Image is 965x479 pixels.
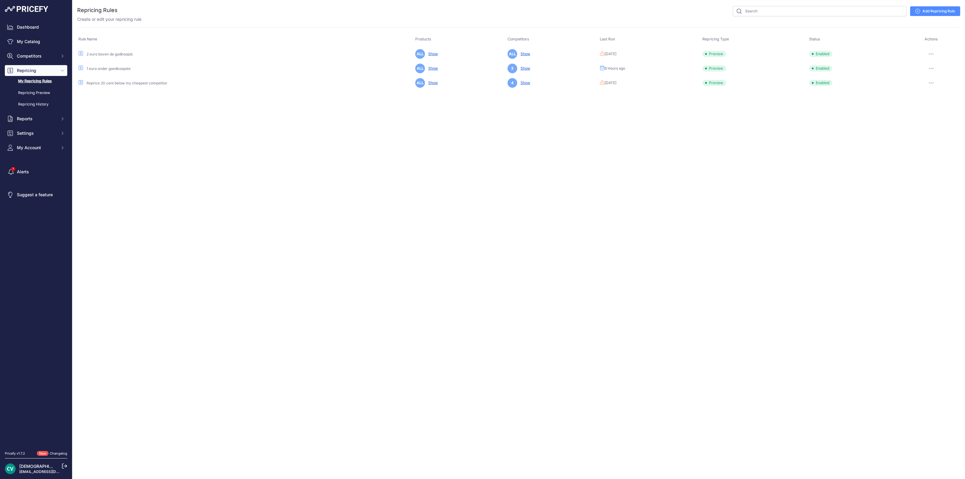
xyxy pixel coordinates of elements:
[5,189,67,200] a: Suggest a feature
[17,53,56,59] span: Competitors
[19,464,164,469] a: [DEMOGRAPHIC_DATA][PERSON_NAME] der ree [DEMOGRAPHIC_DATA]
[518,66,530,71] a: Show
[5,65,67,76] button: Repricing
[77,16,141,22] p: Create or edit your repricing rule
[78,37,97,41] span: Rule Name
[37,451,49,456] span: New
[415,49,425,59] span: ALL
[5,22,67,33] a: Dashboard
[5,36,67,47] a: My Catalog
[5,142,67,153] button: My Account
[77,6,118,14] h2: Repricing Rules
[50,451,67,455] a: Changelog
[17,145,56,151] span: My Account
[5,88,67,98] a: Repricing Preview
[5,166,67,177] a: Alerts
[605,52,616,56] span: [DATE]
[17,130,56,136] span: Settings
[809,65,832,71] span: Enabled
[809,51,832,57] span: Enabled
[910,6,960,16] a: Add Repricing Rule
[426,66,438,71] a: Show
[5,128,67,139] button: Settings
[605,66,625,71] span: 8 Hours ago
[5,22,67,444] nav: Sidebar
[702,37,729,41] span: Repricing Type
[518,80,530,85] a: Show
[925,37,938,41] span: Actions
[415,78,425,88] span: ALL
[415,64,425,73] span: ALL
[508,78,517,88] span: 4
[600,37,615,41] span: Last Run
[5,51,67,61] button: Competitors
[5,451,25,456] div: Pricefy v1.7.2
[87,52,133,56] a: 2 euro boven de godkoopst
[5,76,67,87] a: My Repricing Rules
[17,116,56,122] span: Reports
[508,49,517,59] span: ALL
[426,80,438,85] a: Show
[5,99,67,110] a: Repricing History
[702,51,726,57] span: Preview
[426,52,438,56] a: Show
[733,6,906,16] input: Search
[702,80,726,86] span: Preview
[702,65,726,71] span: Preview
[87,81,167,85] a: Reprice 20 cent below my cheapest competitor
[809,37,820,41] span: Status
[19,469,82,474] a: [EMAIL_ADDRESS][DOMAIN_NAME]
[508,37,529,41] span: Competitors
[809,80,832,86] span: Enabled
[5,6,48,12] img: Pricefy Logo
[518,52,530,56] a: Show
[87,66,131,71] a: 1 euro onder goedkoopste
[5,113,67,124] button: Reports
[17,68,56,74] span: Repricing
[508,64,517,73] span: 3
[415,37,431,41] span: Products
[605,80,616,85] span: [DATE]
